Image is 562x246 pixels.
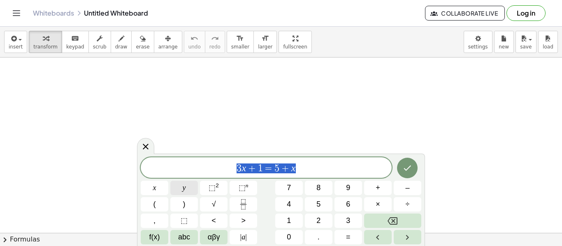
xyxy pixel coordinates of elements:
span: 8 [316,182,320,193]
button: 4 [275,197,303,212]
span: < [211,215,216,226]
span: Collaborate Live [432,9,498,17]
button: insert [4,31,27,53]
button: Greater than [230,214,257,228]
button: Greek alphabet [200,230,228,244]
span: + [279,163,291,173]
button: draw [111,31,132,53]
button: 9 [334,181,362,195]
button: scrub [88,31,111,53]
span: ⬚ [239,184,246,192]
span: redo [209,44,221,50]
button: arrange [154,31,182,53]
button: x [141,181,168,195]
span: αβγ [208,232,220,243]
i: redo [211,34,219,44]
span: ⬚ [209,184,216,192]
span: ÷ [406,199,410,210]
sup: 2 [216,182,219,189]
span: erase [136,44,149,50]
button: 0 [275,230,303,244]
i: format_size [261,34,269,44]
button: Less than [200,214,228,228]
span: | [245,233,247,241]
span: load [543,44,553,50]
button: load [538,31,558,53]
button: . [305,230,332,244]
a: Whiteboards [33,9,74,17]
span: transform [33,44,58,50]
sup: n [246,182,248,189]
button: fullscreen [279,31,311,53]
i: format_size [236,34,244,44]
button: Toggle navigation [10,7,23,20]
span: 2 [316,215,320,226]
button: y [170,181,198,195]
button: save [516,31,536,53]
button: 5 [305,197,332,212]
button: Done [397,158,418,178]
span: draw [115,44,128,50]
span: = [263,163,275,173]
span: settings [468,44,488,50]
button: Collaborate Live [425,6,505,21]
span: fullscreen [283,44,307,50]
button: Fraction [230,197,257,212]
button: transform [29,31,62,53]
button: Superscript [230,181,257,195]
button: format_sizelarger [253,31,277,53]
button: Equals [334,230,362,244]
span: 9 [346,182,350,193]
span: undo [188,44,201,50]
span: √ [212,199,216,210]
button: new [494,31,514,53]
span: smaller [231,44,249,50]
button: ( [141,197,168,212]
span: 5 [274,163,279,173]
span: larger [258,44,272,50]
button: 6 [334,197,362,212]
i: keyboard [71,34,79,44]
button: erase [131,31,154,53]
button: Times [364,197,392,212]
button: Right arrow [394,230,421,244]
button: 1 [275,214,303,228]
button: Backspace [364,214,421,228]
span: ) [183,199,186,210]
span: abc [178,232,190,243]
button: 8 [305,181,332,195]
button: ) [170,197,198,212]
span: 3 [346,215,350,226]
var: x [291,163,296,173]
span: 3 [237,163,242,173]
span: arrange [158,44,178,50]
span: + [376,182,380,193]
span: save [520,44,532,50]
span: 5 [316,199,320,210]
span: 1 [258,163,263,173]
span: ⬚ [181,215,188,226]
span: scrub [93,44,107,50]
span: ( [153,199,156,210]
span: f(x) [149,232,160,243]
span: 6 [346,199,350,210]
button: format_sizesmaller [227,31,254,53]
button: 7 [275,181,303,195]
button: Absolute value [230,230,257,244]
button: Squared [200,181,228,195]
button: 2 [305,214,332,228]
i: undo [190,34,198,44]
button: Plus [364,181,392,195]
span: + [246,163,258,173]
button: Functions [141,230,168,244]
button: redoredo [205,31,225,53]
span: > [241,215,246,226]
button: Placeholder [170,214,198,228]
span: , [153,215,156,226]
span: | [240,233,242,241]
span: 0 [287,232,291,243]
span: y [183,182,186,193]
span: new [499,44,509,50]
button: 3 [334,214,362,228]
button: Square root [200,197,228,212]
